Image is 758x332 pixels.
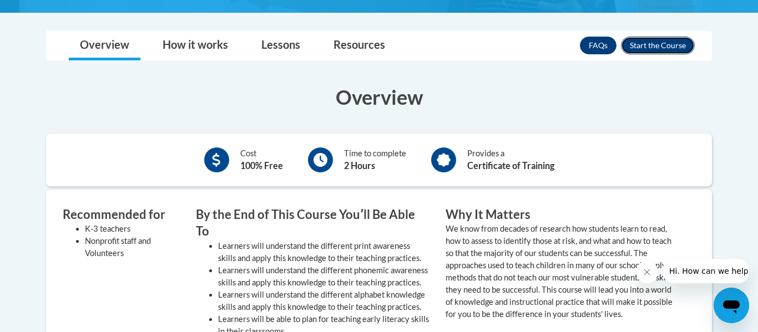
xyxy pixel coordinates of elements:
[240,160,283,171] b: 100% Free
[218,240,429,264] li: Learners will understand the different print awareness skills and apply this knowledge to their t...
[63,206,179,223] h3: Recommended for
[196,206,429,241] h3: By the End of This Course Youʹll Be Able To
[636,261,658,283] iframe: Close message
[621,37,695,54] button: Enroll
[446,223,679,320] p: We know from decades of research how students learn to read, how to assess to identify those at r...
[218,289,429,313] li: Learners will understand the different alphabet knowledge skills and apply this knowledge to thei...
[714,288,749,323] iframe: Button to launch messaging window
[467,160,554,171] b: Certificate of Training
[151,31,239,60] a: How it works
[344,160,375,171] b: 2 Hours
[467,147,554,172] div: Provides a
[7,8,90,17] span: Hi. How can we help?
[218,264,429,289] li: Learners will understand the different phonemic awareness skills and apply this knowledge to thei...
[69,31,140,60] a: Overview
[344,147,406,172] div: Time to complete
[46,83,712,111] h3: Overview
[322,31,396,60] a: Resources
[240,147,283,172] div: Cost
[85,235,179,259] li: Nonprofit staff and Volunteers
[580,37,616,54] a: FAQs
[250,31,311,60] a: Lessons
[446,206,679,223] h3: Why It Matters
[663,259,749,283] iframe: Message from company
[85,223,179,235] li: K-3 teachers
